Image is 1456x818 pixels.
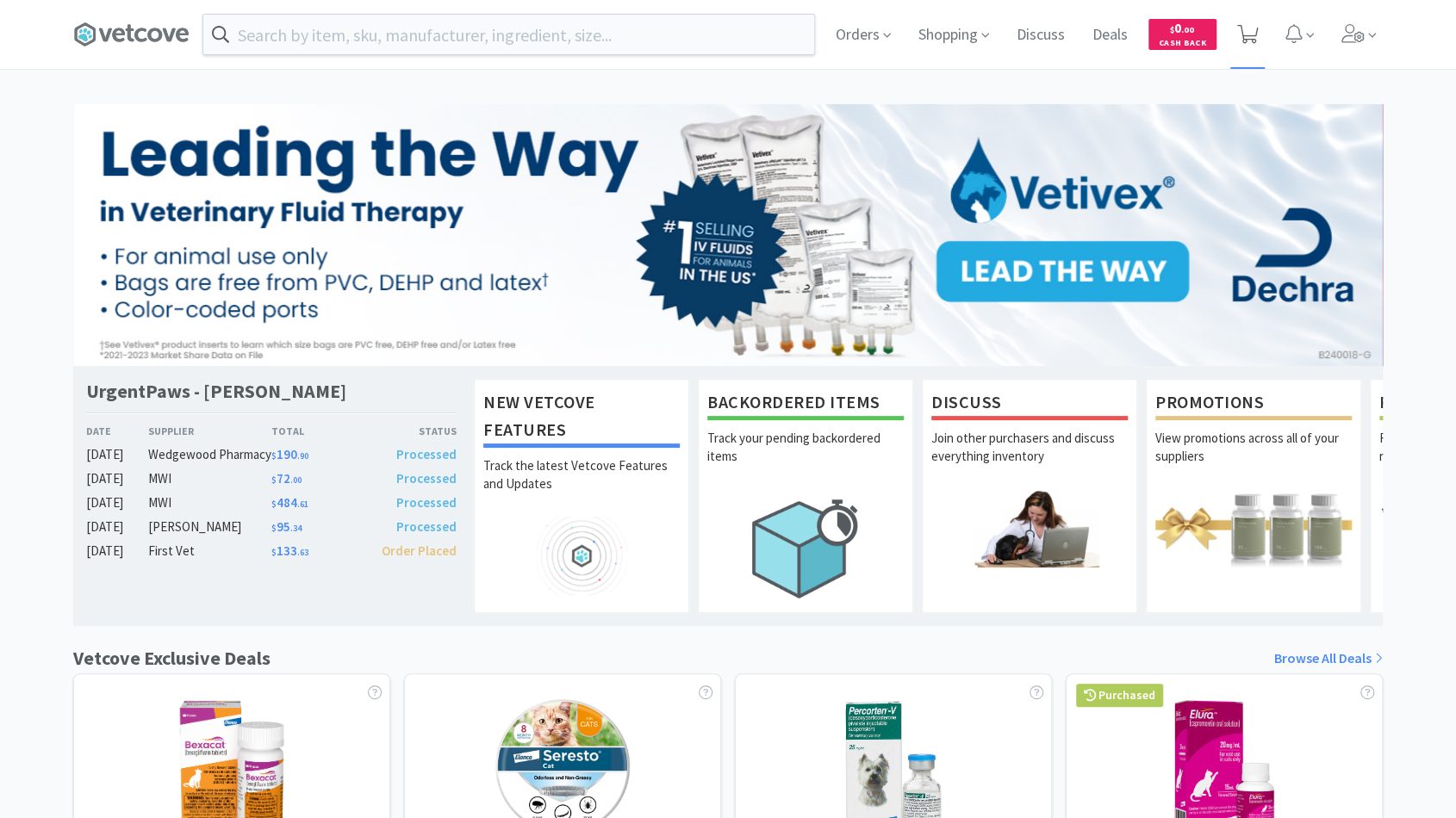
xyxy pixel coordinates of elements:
[364,423,457,439] div: Status
[86,493,457,513] a: [DATE]MWI$484.61Processed
[271,523,277,534] span: $
[290,523,302,534] span: . 34
[922,379,1137,613] a: DiscussJoin other purchasers and discuss everything inventory
[1146,379,1361,613] a: PromotionsView promotions across all of your suppliers
[271,450,277,462] span: $
[1170,20,1194,36] span: 0
[86,444,148,465] div: [DATE]
[86,444,457,465] a: [DATE]Wedgewood Pharmacy$190.90Processed
[271,542,308,559] span: 133
[1155,489,1352,567] img: hero_promotions.png
[1170,24,1174,35] span: $
[1159,39,1206,50] span: Cash Back
[86,541,457,561] a: [DATE]First Vet$133.63Order Placed
[1155,388,1352,420] h1: Promotions
[203,15,814,54] input: Search by item, sku, manufacturer, ingredient, size...
[271,423,364,439] div: Total
[148,444,271,465] div: Wedgewood Pharmacy
[483,517,680,595] img: hero_feature_roadmap.png
[86,468,148,489] div: [DATE]
[1010,28,1072,43] a: Discuss
[86,541,148,561] div: [DATE]
[1086,28,1135,43] a: Deals
[271,446,308,462] span: 190
[73,643,271,673] h1: Vetcove Exclusive Deals
[1181,24,1194,35] span: . 00
[396,494,457,511] span: Processed
[271,470,302,486] span: 72
[148,541,271,561] div: First Vet
[474,379,689,613] a: New Vetcove FeaturesTrack the latest Vetcove Features and Updates
[73,104,1383,366] img: 6bcff1d5513c4292bcae26201ab6776f.jpg
[931,489,1128,567] img: hero_discuss.png
[271,499,277,510] span: $
[707,429,904,489] p: Track your pending backordered items
[271,494,308,511] span: 484
[271,518,302,535] span: 95
[86,468,457,489] a: [DATE]MWI$72.00Processed
[271,474,277,486] span: $
[86,379,346,404] h1: UrgentPaws - [PERSON_NAME]
[297,450,308,462] span: . 90
[86,517,457,537] a: [DATE][PERSON_NAME]$95.34Processed
[1155,429,1352,489] p: View promotions across all of your suppliers
[483,456,680,517] p: Track the latest Vetcove Features and Updates
[148,517,271,537] div: [PERSON_NAME]
[1148,11,1216,58] a: $0.00Cash Back
[931,388,1128,420] h1: Discuss
[483,388,680,448] h1: New Vetcove Features
[1274,648,1383,670] a: Browse All Deals
[86,423,148,439] div: Date
[297,499,308,510] span: . 61
[290,474,302,486] span: . 00
[382,542,457,559] span: Order Placed
[707,388,904,420] h1: Backordered Items
[396,470,457,486] span: Processed
[86,517,148,537] div: [DATE]
[396,446,457,462] span: Processed
[297,547,308,558] span: . 63
[148,468,271,489] div: MWI
[396,518,457,535] span: Processed
[698,379,913,613] a: Backordered ItemsTrack your pending backordered items
[148,493,271,513] div: MWI
[86,493,148,513] div: [DATE]
[148,423,271,439] div: Supplier
[931,429,1128,489] p: Join other purchasers and discuss everything inventory
[707,489,904,607] img: hero_backorders.png
[271,547,277,558] span: $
